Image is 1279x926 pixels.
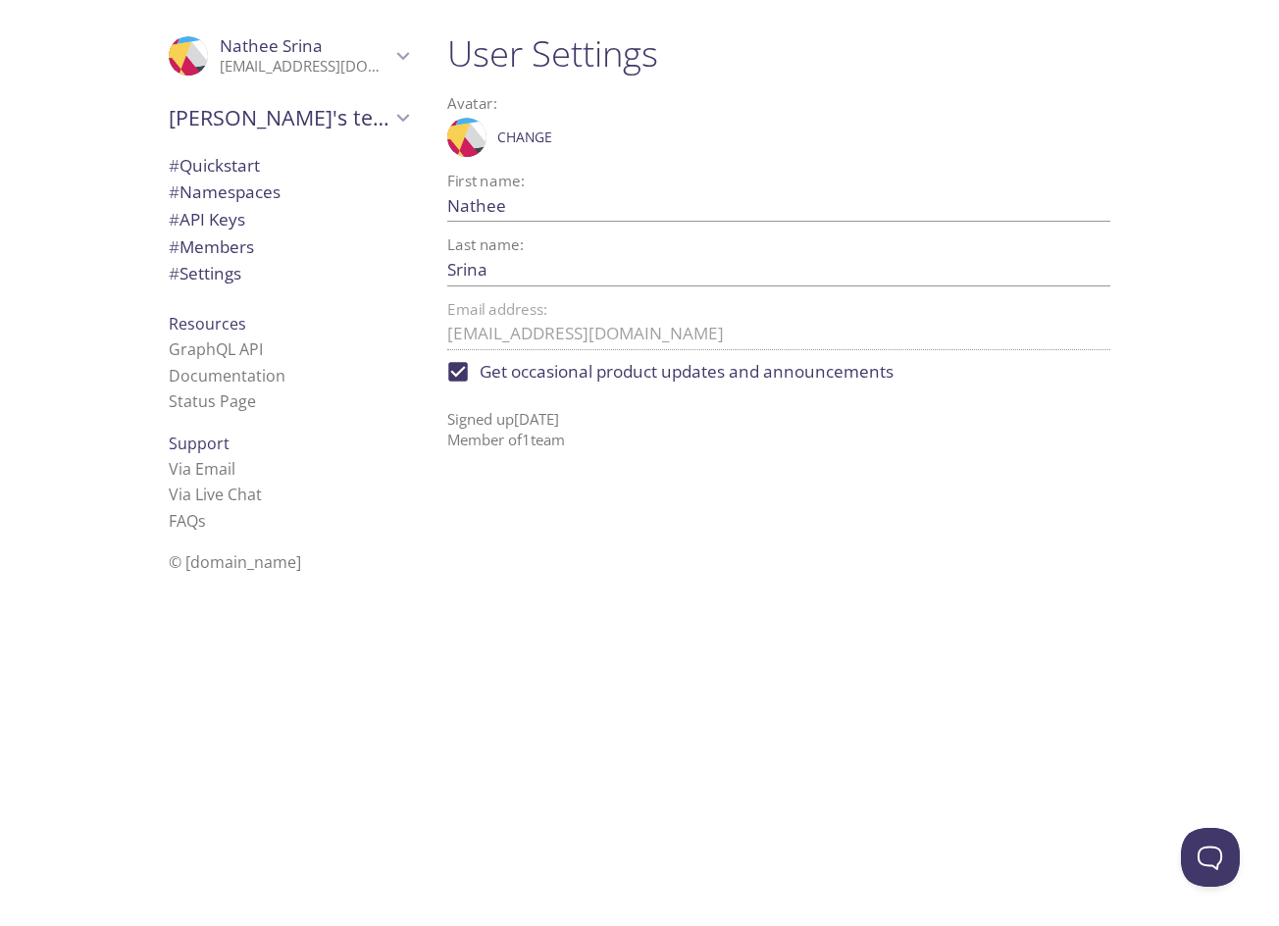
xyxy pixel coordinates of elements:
[169,313,246,334] span: Resources
[169,458,235,480] a: Via Email
[480,359,894,385] span: Get occasional product updates and announcements
[447,393,1110,451] p: Signed up [DATE] Member of 1 team
[169,154,260,177] span: Quickstart
[153,24,424,88] div: Nathee Srina
[169,365,285,386] a: Documentation
[169,235,179,258] span: #
[169,180,179,203] span: #
[169,208,245,231] span: API Keys
[220,34,323,57] span: Nathee Srina
[153,260,424,287] div: Team Settings
[169,551,301,573] span: © [DOMAIN_NAME]
[153,92,424,143] div: Nathee's team
[447,302,547,317] label: Email address:
[447,96,1031,111] label: Avatar:
[153,152,424,180] div: Quickstart
[153,233,424,261] div: Members
[169,262,179,284] span: #
[153,206,424,233] div: API Keys
[169,208,179,231] span: #
[169,262,241,284] span: Settings
[169,510,206,532] a: FAQ
[153,179,424,206] div: Namespaces
[447,174,525,188] label: First name:
[1181,828,1240,887] iframe: Help Scout Beacon - Open
[220,57,390,77] p: [EMAIL_ADDRESS][DOMAIN_NAME]
[169,433,230,454] span: Support
[447,31,1110,76] h1: User Settings
[169,390,256,412] a: Status Page
[497,126,552,149] span: Change
[447,237,524,252] label: Last name:
[169,235,254,258] span: Members
[169,338,263,360] a: GraphQL API
[447,302,1110,350] div: Contact us if you need to change your email
[169,484,262,505] a: Via Live Chat
[198,510,206,532] span: s
[169,180,281,203] span: Namespaces
[169,154,179,177] span: #
[169,104,390,131] span: [PERSON_NAME]'s team
[492,122,557,153] button: Change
